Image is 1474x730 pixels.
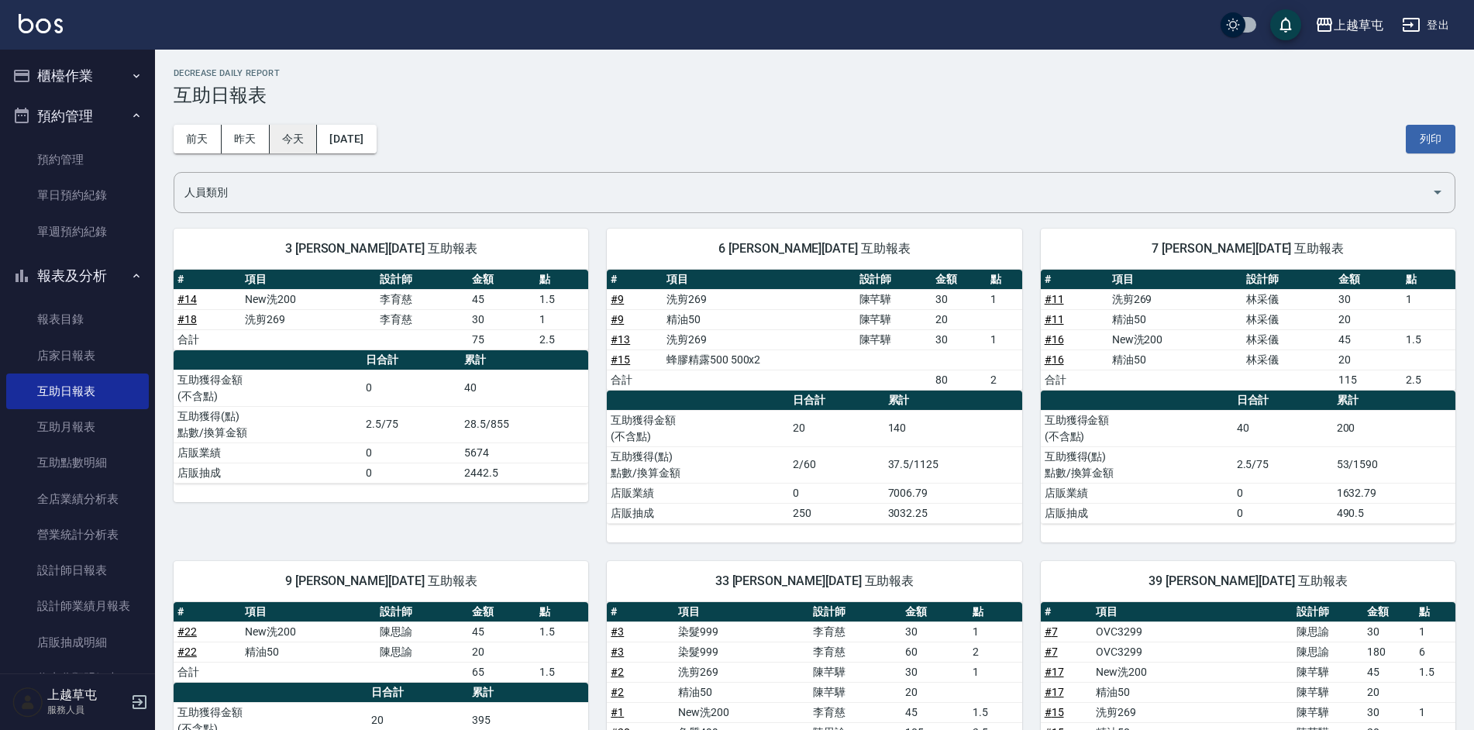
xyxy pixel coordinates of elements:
td: 陳思諭 [376,622,468,642]
a: 互助月報表 [6,409,149,445]
td: 7006.79 [884,483,1022,503]
td: 3032.25 [884,503,1022,523]
td: 1 [987,329,1021,350]
span: 3 [PERSON_NAME][DATE] 互助報表 [192,241,570,257]
td: 45 [901,702,969,722]
td: 40 [1233,410,1333,446]
th: 點 [536,270,589,290]
td: 1.5 [536,662,589,682]
td: OVC3299 [1092,642,1293,662]
td: 互助獲得(點) 點數/換算金額 [607,446,789,483]
th: 點 [987,270,1021,290]
td: 李育慈 [376,289,468,309]
td: 20 [468,642,536,662]
td: 53/1590 [1333,446,1455,483]
td: 洗剪269 [1108,289,1243,309]
th: 項目 [674,602,809,622]
td: 互助獲得金額 (不含點) [174,370,362,406]
a: 店家日報表 [6,338,149,374]
a: #7 [1045,646,1058,658]
th: 點 [536,602,589,622]
a: #22 [177,646,197,658]
td: 林采儀 [1242,289,1335,309]
td: 陳芊驊 [809,662,901,682]
td: 30 [468,309,536,329]
td: New洗200 [1092,662,1293,682]
button: 前天 [174,125,222,153]
td: 1.5 [1402,329,1455,350]
button: [DATE] [317,125,376,153]
td: 店販業績 [607,483,789,503]
th: 日合計 [1233,391,1333,411]
td: 45 [468,622,536,642]
td: 1 [1415,622,1455,642]
td: 2.5/75 [362,406,460,442]
td: 0 [789,483,883,503]
th: # [174,270,241,290]
td: 精油50 [1108,309,1243,329]
td: 1 [1402,289,1455,309]
button: 列印 [1406,125,1455,153]
td: 洗剪269 [663,289,855,309]
th: # [1041,270,1108,290]
th: 金額 [468,602,536,622]
td: 140 [884,410,1022,446]
td: 陳芊驊 [856,289,932,309]
td: 林采儀 [1242,350,1335,370]
a: #1 [611,706,624,718]
button: 櫃檯作業 [6,56,149,96]
table: a dense table [174,602,588,683]
td: 30 [901,662,969,682]
td: 115 [1335,370,1402,390]
h5: 上越草屯 [47,687,126,703]
td: 店販抽成 [1041,503,1233,523]
td: 李育慈 [809,702,901,722]
td: 洗剪269 [1092,702,1293,722]
a: 全店業績分析表 [6,481,149,517]
td: 合計 [174,329,241,350]
td: 1.5 [969,702,1022,722]
td: 陳芊驊 [856,309,932,329]
span: 33 [PERSON_NAME][DATE] 互助報表 [625,573,1003,589]
th: 設計師 [376,602,468,622]
table: a dense table [174,270,588,350]
td: 65 [468,662,536,682]
td: 0 [362,370,460,406]
span: 39 [PERSON_NAME][DATE] 互助報表 [1059,573,1437,589]
th: 設計師 [1242,270,1335,290]
td: 45 [1335,329,1402,350]
button: Open [1425,180,1450,205]
td: New洗200 [241,622,376,642]
a: #3 [611,625,624,638]
td: 1 [1415,702,1455,722]
th: 日合計 [367,683,468,703]
th: 項目 [241,602,376,622]
td: 1 [536,309,589,329]
td: 合計 [607,370,663,390]
th: 設計師 [856,270,932,290]
td: 互助獲得(點) 點數/換算金額 [1041,446,1233,483]
td: 李育慈 [809,642,901,662]
button: save [1270,9,1301,40]
td: 30 [932,329,987,350]
td: 1.5 [536,622,589,642]
td: 蜂膠精露500 500x2 [663,350,855,370]
td: 37.5/1125 [884,446,1022,483]
th: 設計師 [809,602,901,622]
td: 20 [901,682,969,702]
a: 預約管理 [6,142,149,177]
table: a dense table [174,350,588,484]
th: 日合計 [362,350,460,370]
td: 精油50 [1108,350,1243,370]
td: 250 [789,503,883,523]
h2: Decrease Daily Report [174,68,1455,78]
td: 合計 [1041,370,1108,390]
td: OVC3299 [1092,622,1293,642]
table: a dense table [1041,270,1455,391]
a: #9 [611,313,624,325]
td: New洗200 [241,289,376,309]
td: 陳思諭 [1293,622,1363,642]
th: # [607,270,663,290]
th: 金額 [1363,602,1414,622]
td: 店販業績 [1041,483,1233,503]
